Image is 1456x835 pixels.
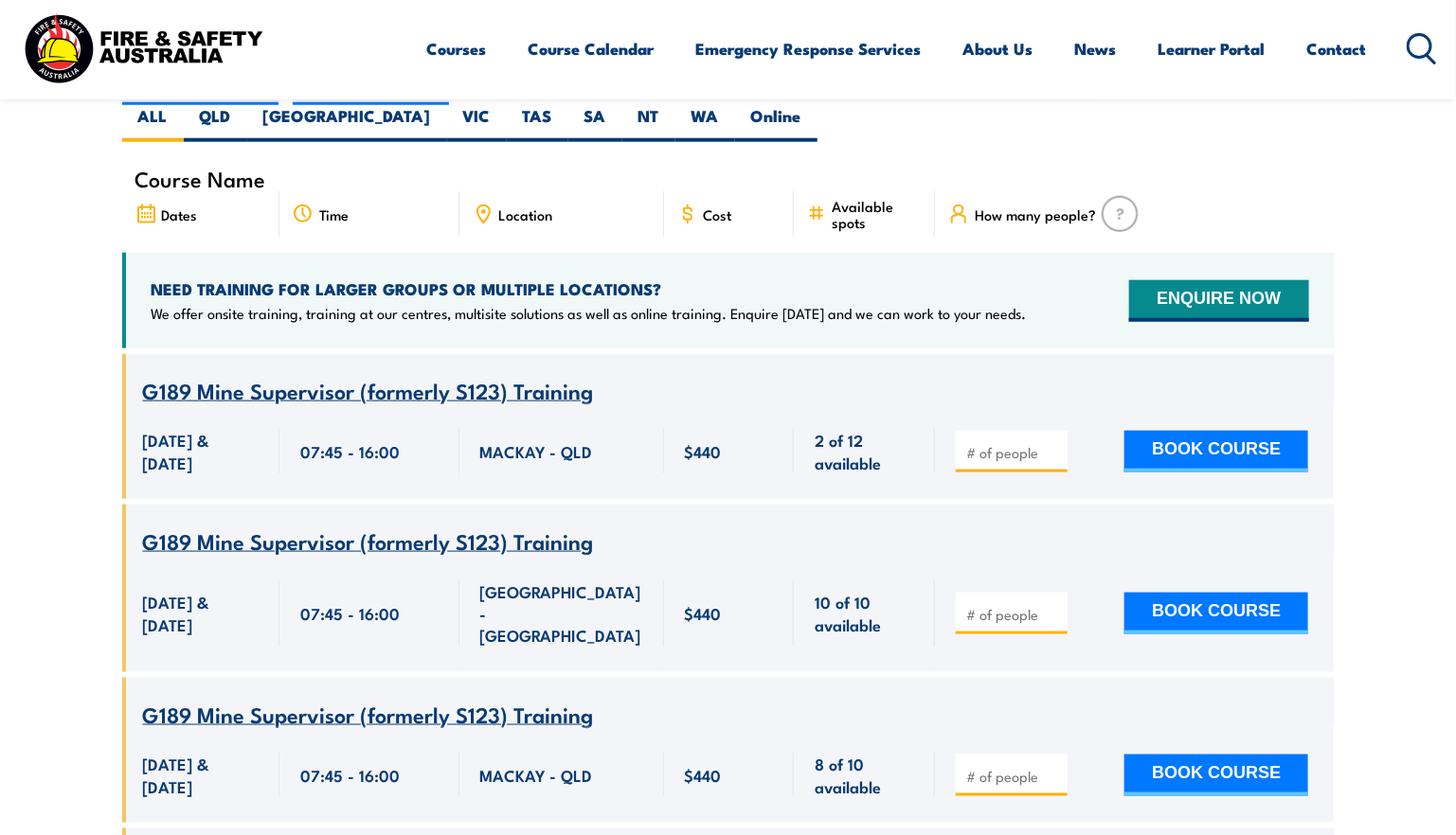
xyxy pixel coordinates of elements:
[319,206,349,222] span: Time
[975,206,1096,222] span: How many people?
[480,440,593,462] span: MACKAY - QLD
[135,170,266,187] span: Course Name
[143,753,259,797] span: [DATE] & [DATE]
[427,24,487,74] a: Courses
[507,105,568,142] label: TAS
[966,443,1061,462] input: # of people
[966,767,1061,786] input: # of people
[300,764,400,786] span: 07:45 - 16:00
[152,304,1027,323] p: We offer onsite training, training at our centres, multisite solutions as well as online training...
[447,105,507,142] label: VIC
[1129,280,1308,322] button: ENQUIRE NOW
[143,429,259,473] span: [DATE] & [DATE]
[143,703,594,727] a: G189 Mine Supervisor (formerly S123) Training
[184,105,247,142] label: QLD
[300,602,400,624] span: 07:45 - 16:00
[1075,24,1117,74] a: News
[162,206,198,222] span: Dates
[529,24,655,74] a: Course Calendar
[1159,24,1266,74] a: Learner Portal
[815,591,914,635] span: 10 of 10 available
[966,605,1061,624] input: # of people
[963,24,1034,74] a: About Us
[1124,431,1308,472] button: BOOK COURSE
[143,530,594,554] a: G189 Mine Supervisor (formerly S123) Training
[685,440,722,462] span: $440
[696,24,922,74] a: Emergency Response Services
[622,105,675,142] label: NT
[143,591,259,635] span: [DATE] & [DATE]
[122,105,184,142] label: ALL
[815,429,914,473] span: 2 of 12 available
[704,206,732,222] span: Cost
[1307,24,1367,74] a: Contact
[143,374,594,406] span: G189 Mine Supervisor (formerly S123) Training
[480,580,643,647] span: [GEOGRAPHIC_DATA] - [GEOGRAPHIC_DATA]
[1124,755,1308,796] button: BOOK COURSE
[143,698,594,730] span: G189 Mine Supervisor (formerly S123) Training
[300,440,400,462] span: 07:45 - 16:00
[1124,593,1308,634] button: BOOK COURSE
[143,380,594,403] a: G189 Mine Supervisor (formerly S123) Training
[143,524,594,557] span: G189 Mine Supervisor (formerly S123) Training
[815,753,914,797] span: 8 of 10 available
[735,105,818,142] label: Online
[152,278,1027,299] h4: NEED TRAINING FOR LARGER GROUPS OR MULTIPLE LOCATIONS?
[499,206,553,222] span: Location
[685,602,722,624] span: $440
[832,198,922,230] span: Available spots
[568,105,622,142] label: SA
[685,764,722,786] span: $440
[247,105,447,142] label: [GEOGRAPHIC_DATA]
[675,105,735,142] label: WA
[480,764,593,786] span: MACKAY - QLD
